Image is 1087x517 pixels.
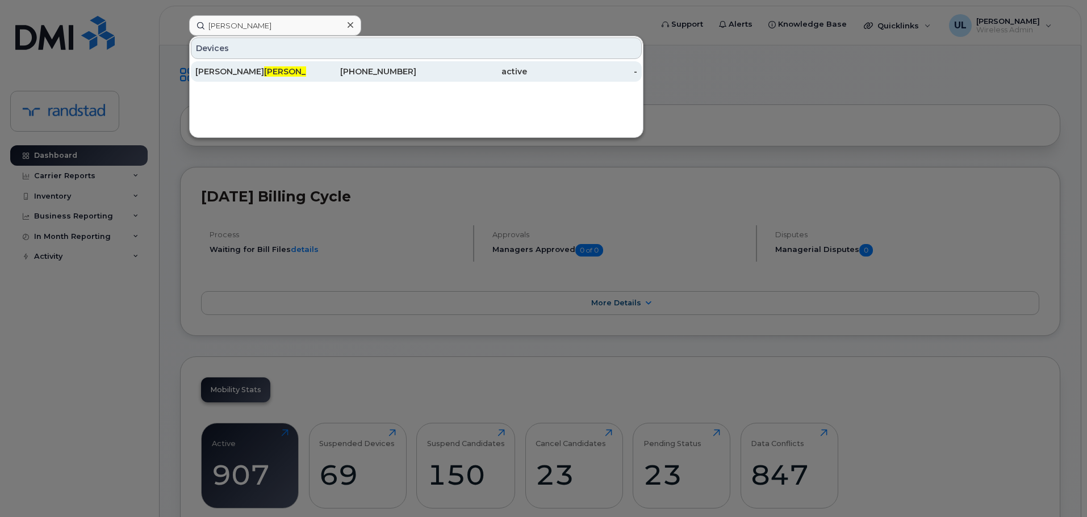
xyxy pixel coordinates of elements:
[306,66,417,77] div: [PHONE_NUMBER]
[527,66,638,77] div: -
[264,66,333,77] span: [PERSON_NAME]
[191,37,642,59] div: Devices
[195,66,306,77] div: [PERSON_NAME] tagne
[191,61,642,82] a: [PERSON_NAME][PERSON_NAME]tagne[PHONE_NUMBER]active-
[416,66,527,77] div: active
